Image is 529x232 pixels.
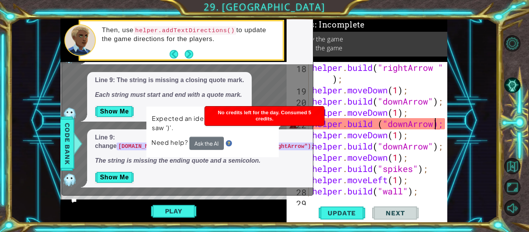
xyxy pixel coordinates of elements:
[505,156,529,177] a: Back to Map
[95,171,134,184] button: Show Me
[61,120,74,167] span: Code Bank
[151,138,189,146] span: Need help?
[504,35,520,52] button: Level Options
[302,44,343,52] p: Win the game
[95,105,134,118] button: Show Me
[315,20,365,29] span: : Incomplete
[504,158,520,174] button: Back to Map
[95,133,316,151] p: Line 9: change to
[292,20,365,30] span: Goals
[185,50,193,58] button: Next
[226,140,232,146] img: Hint
[302,35,343,43] p: Play the game
[95,76,244,85] p: Line 9: The string is missing a closing quote mark.
[504,200,520,216] button: Mute
[170,50,185,58] button: Back
[372,205,419,221] button: Next
[218,110,311,122] span: No credits left for the day. Consumed 5 credits.
[151,204,196,218] button: Play
[62,172,77,187] img: AI
[117,143,213,150] code: [DOMAIN_NAME]("rightArrow );
[288,198,309,209] div: 29
[504,179,520,195] button: Maximize Browser
[95,91,242,98] em: Each string must start and end with a quote mark.
[504,77,520,93] button: AI Hint
[134,26,236,35] code: helper.addTextDirections()
[320,209,364,217] span: Update
[152,114,273,132] p: Expected an identifier and instead saw ')'.
[378,209,412,217] span: Next
[95,157,261,164] em: The string is missing the ending quote and a semicolon.
[62,106,77,122] img: AI
[102,26,277,43] p: Then, use to update the game directions for the players.
[189,137,224,150] button: Ask the AI
[319,205,365,221] button: Update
